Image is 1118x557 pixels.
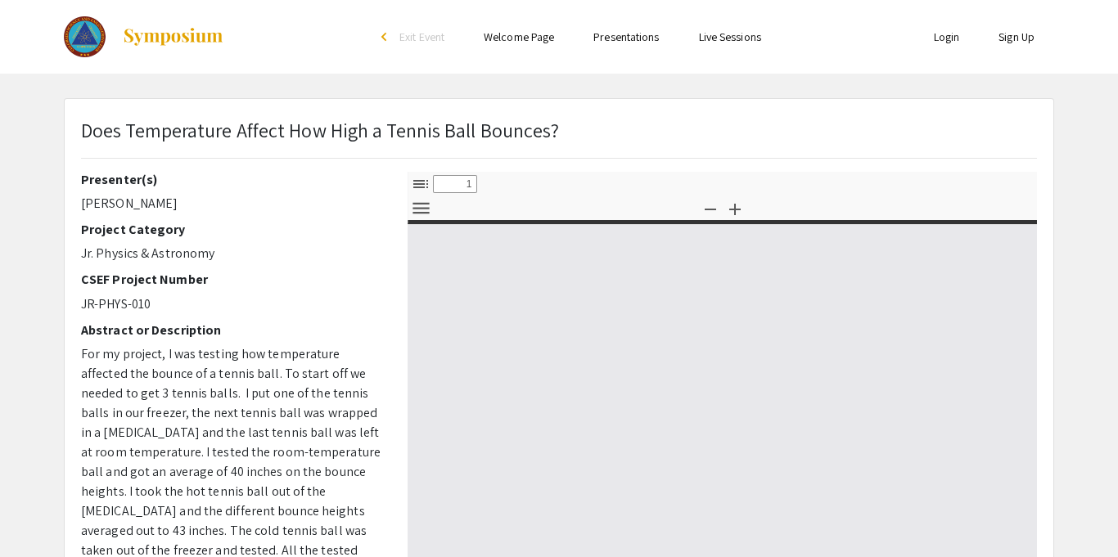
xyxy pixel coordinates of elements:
button: Zoom In [721,196,749,220]
p: Does Temperature Affect How High a Tennis Ball Bounces? [81,115,560,145]
p: [PERSON_NAME] [81,194,383,213]
button: Tools [407,196,435,220]
a: Live Sessions [699,29,761,44]
input: Page [433,175,477,193]
h2: Abstract or Description [81,322,383,338]
button: Zoom Out [696,196,724,220]
h2: Presenter(s) [81,172,383,187]
h2: CSEF Project Number [81,272,383,287]
a: Login [934,29,960,44]
p: JR-PHYS-010 [81,294,383,314]
button: Toggle Sidebar [407,172,435,195]
a: Sign Up [999,29,1035,44]
a: Presentations [593,29,659,44]
img: Symposium by ForagerOne [122,27,224,47]
div: arrow_back_ios [381,32,391,42]
span: Exit Event [399,29,444,44]
h2: Project Category [81,222,383,237]
a: The 2023 Colorado Science & Engineering Fair [64,16,224,57]
img: The 2023 Colorado Science & Engineering Fair [64,16,106,57]
p: Jr. Physics & Astronomy [81,244,383,263]
a: Welcome Page [484,29,554,44]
